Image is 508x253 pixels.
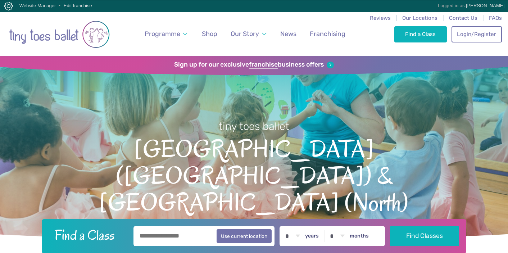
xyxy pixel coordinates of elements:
[199,26,221,42] a: Shop
[489,15,502,21] a: FAQs
[219,120,289,132] small: tiny toes ballet
[394,26,447,42] a: Find a Class
[145,30,180,37] span: Programme
[174,61,334,69] a: Sign up for our exclusivefranchisebusiness offers
[449,15,477,21] a: Contact Us
[277,26,300,42] a: News
[9,12,110,56] a: Go to home page
[402,15,437,21] a: Our Locations
[307,26,349,42] a: Franchising
[350,233,369,239] label: months
[370,15,391,21] a: Reviews
[249,61,278,69] strong: franchise
[217,229,272,243] button: Use current location
[49,226,129,244] h2: Find a Class
[280,30,296,37] span: News
[452,26,502,42] a: Login/Register
[202,30,217,37] span: Shop
[231,30,259,37] span: Our Story
[13,134,495,216] span: [GEOGRAPHIC_DATA] ([GEOGRAPHIC_DATA]) & [GEOGRAPHIC_DATA] (North)
[390,226,459,246] button: Find Classes
[305,233,319,239] label: years
[227,26,270,42] a: Our Story
[310,30,345,37] span: Franchising
[141,26,191,42] a: Programme
[9,16,110,53] img: tiny toes ballet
